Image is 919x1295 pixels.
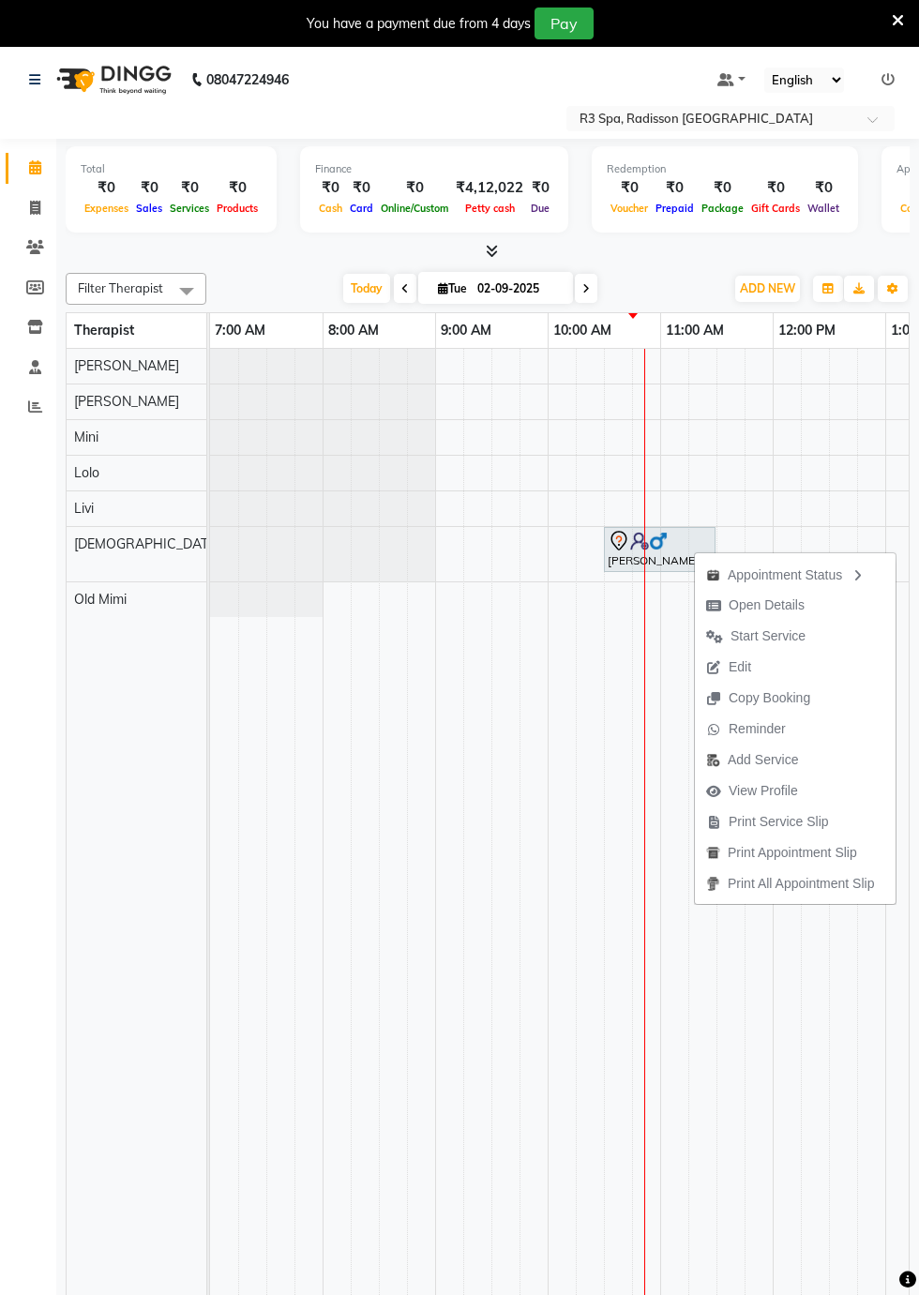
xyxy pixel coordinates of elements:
[74,322,134,339] span: Therapist
[728,750,798,770] span: Add Service
[706,753,720,767] img: add-service.png
[213,202,262,215] span: Products
[698,202,747,215] span: Package
[74,429,98,445] span: Mini
[661,317,729,344] a: 11:00 AM
[315,161,553,177] div: Finance
[132,202,166,215] span: Sales
[728,874,874,894] span: Print All Appointment Slip
[166,202,213,215] span: Services
[606,530,714,569] div: [PERSON_NAME], TK01, 10:30 AM-11:30 AM, Sensory Rejuvne Aromatherapy 60 Min([DEMOGRAPHIC_DATA])
[132,177,166,199] div: ₹0
[698,177,747,199] div: ₹0
[436,317,496,344] a: 9:00 AM
[210,317,270,344] a: 7:00 AM
[307,14,531,34] div: You have a payment due from 4 days
[315,177,346,199] div: ₹0
[472,275,565,303] input: 2025-09-02
[652,202,698,215] span: Prepaid
[652,177,698,199] div: ₹0
[607,161,843,177] div: Redemption
[452,177,527,199] div: ₹4,12,022
[729,595,805,615] span: Open Details
[48,53,176,106] img: logo
[740,281,795,295] span: ADD NEW
[729,688,810,708] span: Copy Booking
[735,276,800,302] button: ADD NEW
[695,558,896,590] div: Appointment Status
[804,202,843,215] span: Wallet
[74,393,179,410] span: [PERSON_NAME]
[527,202,553,215] span: Due
[461,202,519,215] span: Petty cash
[747,202,804,215] span: Gift Cards
[527,177,553,199] div: ₹0
[549,317,616,344] a: 10:00 AM
[728,843,857,863] span: Print Appointment Slip
[74,464,99,481] span: Lolo
[81,202,132,215] span: Expenses
[729,719,786,739] span: Reminder
[804,177,843,199] div: ₹0
[81,177,132,199] div: ₹0
[166,177,213,199] div: ₹0
[535,8,594,39] button: Pay
[747,177,804,199] div: ₹0
[377,177,452,199] div: ₹0
[74,357,179,374] span: [PERSON_NAME]
[74,535,220,552] span: [DEMOGRAPHIC_DATA]
[324,317,384,344] a: 8:00 AM
[343,274,390,303] span: Today
[74,500,94,517] span: Livi
[729,812,829,832] span: Print Service Slip
[81,161,262,177] div: Total
[731,626,806,646] span: Start Service
[706,877,720,891] img: printall.png
[706,568,720,582] img: apt_status.png
[706,846,720,860] img: printapt.png
[346,202,377,215] span: Card
[729,657,751,677] span: Edit
[78,280,163,295] span: Filter Therapist
[774,317,840,344] a: 12:00 PM
[433,281,472,295] span: Tue
[213,177,262,199] div: ₹0
[206,53,289,106] b: 08047224946
[377,202,452,215] span: Online/Custom
[315,202,346,215] span: Cash
[607,202,652,215] span: Voucher
[729,781,798,801] span: View Profile
[74,591,127,608] span: Old Mimi
[346,177,377,199] div: ₹0
[607,177,652,199] div: ₹0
